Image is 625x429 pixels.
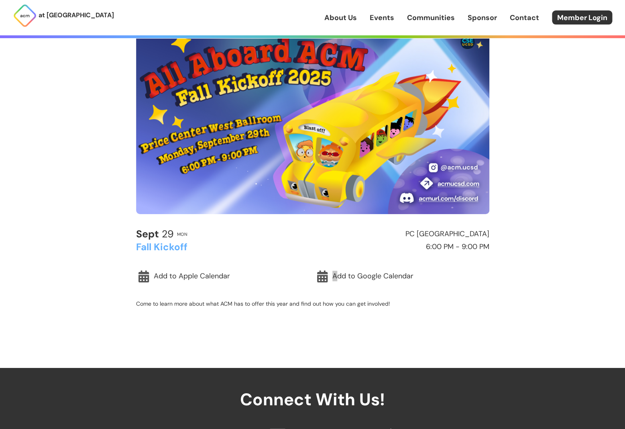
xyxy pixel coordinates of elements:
[136,15,489,214] img: Event Cover Photo
[136,227,159,241] b: Sept
[136,300,489,307] p: Come to learn more about what ACM has to offer this year and find out how you can get involved!
[13,4,114,28] a: at [GEOGRAPHIC_DATA]
[370,12,394,23] a: Events
[136,242,309,252] h2: Fall Kickoff
[468,12,497,23] a: Sponsor
[136,229,174,240] h2: 29
[552,10,612,25] a: Member Login
[510,12,539,23] a: Contact
[13,4,37,28] img: ACM Logo
[316,230,489,238] h2: PC [GEOGRAPHIC_DATA]
[315,267,489,286] a: Add to Google Calendar
[39,10,114,20] p: at [GEOGRAPHIC_DATA]
[324,12,357,23] a: About Us
[316,243,489,251] h2: 6:00 PM - 9:00 PM
[407,12,455,23] a: Communities
[177,232,187,237] h2: Mon
[136,267,311,286] a: Add to Apple Calendar
[159,368,466,409] h2: Connect With Us!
